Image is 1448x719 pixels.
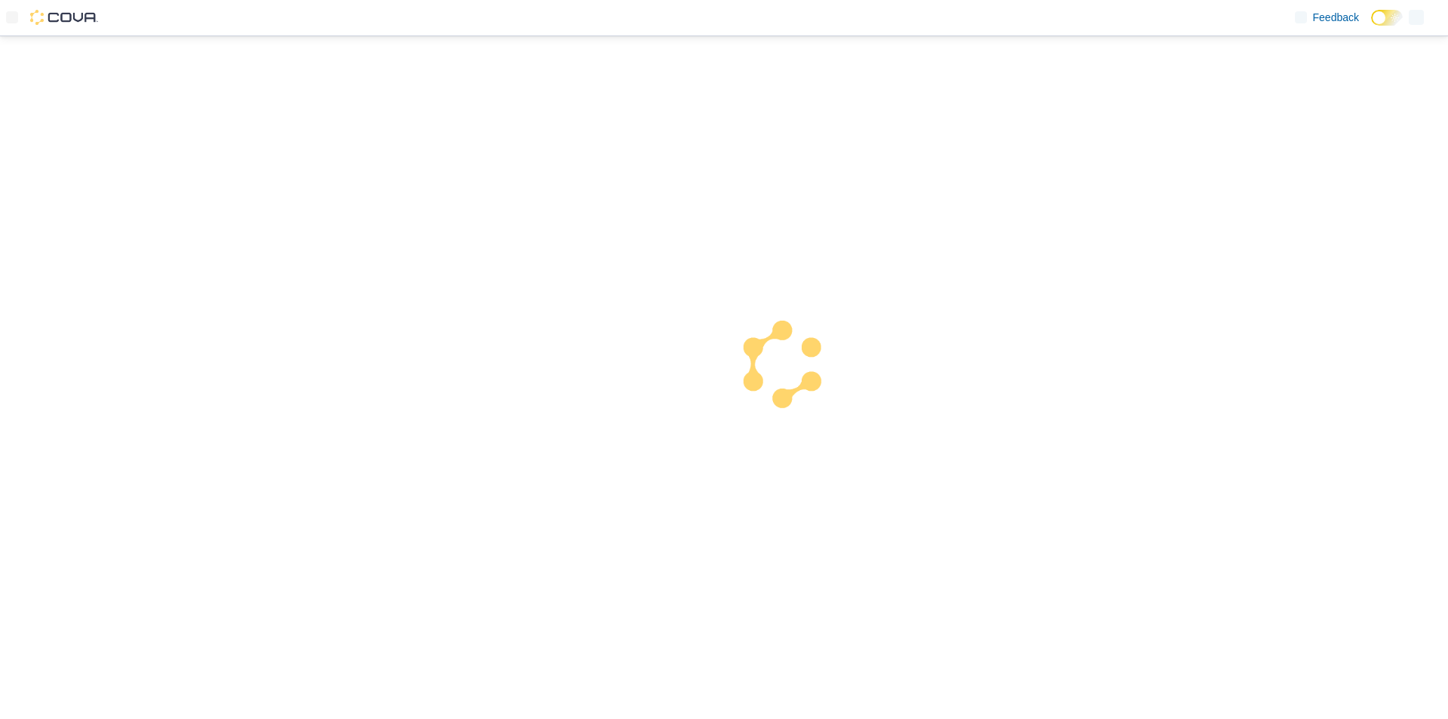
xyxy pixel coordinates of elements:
[1313,10,1359,25] span: Feedback
[1289,2,1365,32] a: Feedback
[1371,10,1403,26] input: Dark Mode
[30,10,98,25] img: Cova
[724,309,837,422] img: cova-loader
